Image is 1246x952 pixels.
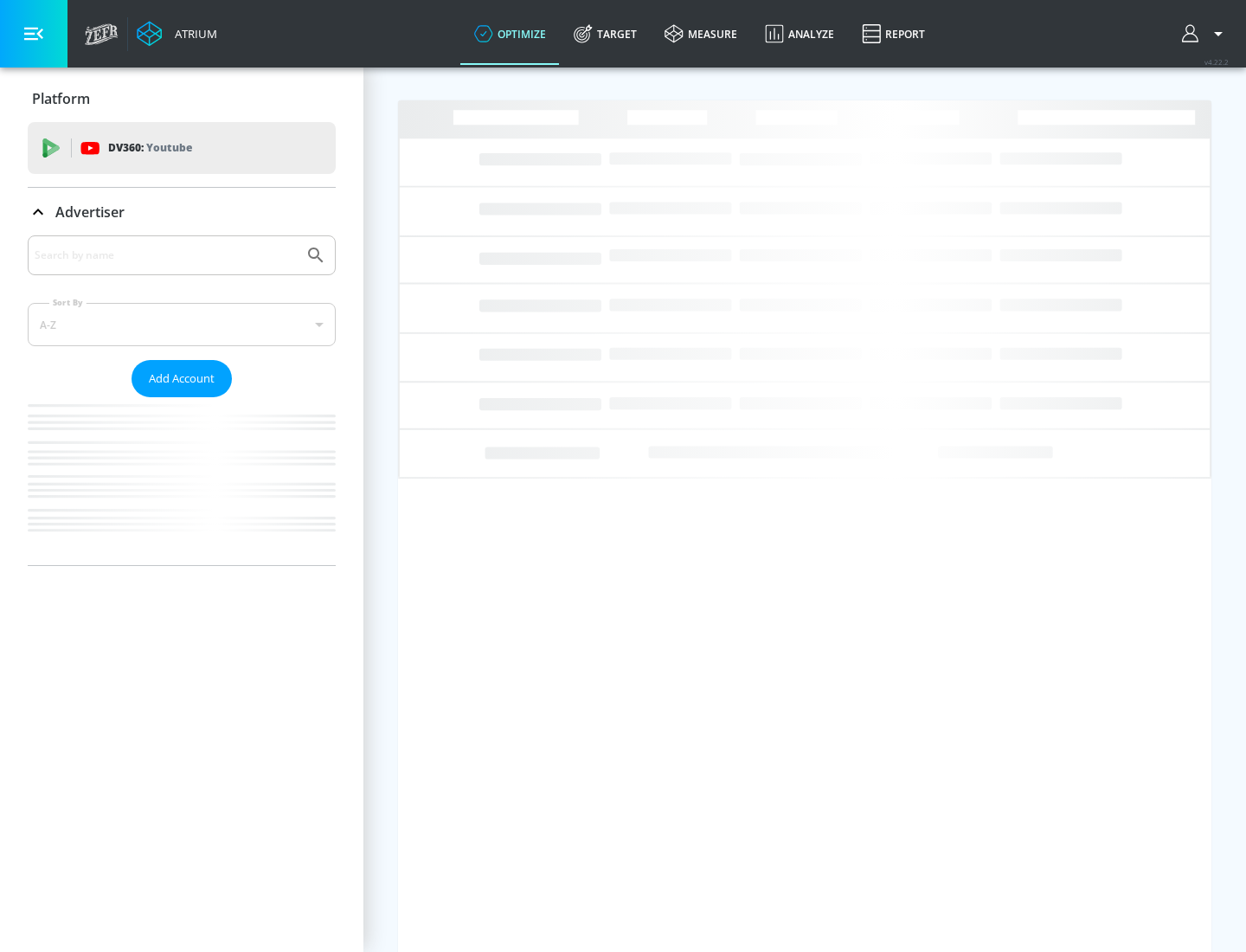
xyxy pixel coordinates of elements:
p: DV360: [108,138,192,158]
input: Search by name [35,244,297,267]
div: DV360: Youtube [28,122,336,174]
a: Report [848,3,939,65]
a: measure [651,3,751,65]
a: Target [560,3,651,65]
a: Atrium [137,21,217,47]
a: optimize [460,3,560,65]
p: Advertiser [55,203,125,222]
div: Advertiser [28,188,336,236]
p: Youtube [146,138,192,157]
button: Add Account [132,360,232,397]
div: Platform [28,74,336,123]
div: A-Z [28,303,336,346]
span: Add Account [149,369,215,389]
a: Analyze [751,3,848,65]
nav: list of Advertiser [28,397,336,565]
span: v 4.22.2 [1204,57,1229,67]
label: Sort By [49,297,87,308]
p: Platform [32,89,90,108]
div: Atrium [168,26,217,42]
div: Advertiser [28,235,336,565]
